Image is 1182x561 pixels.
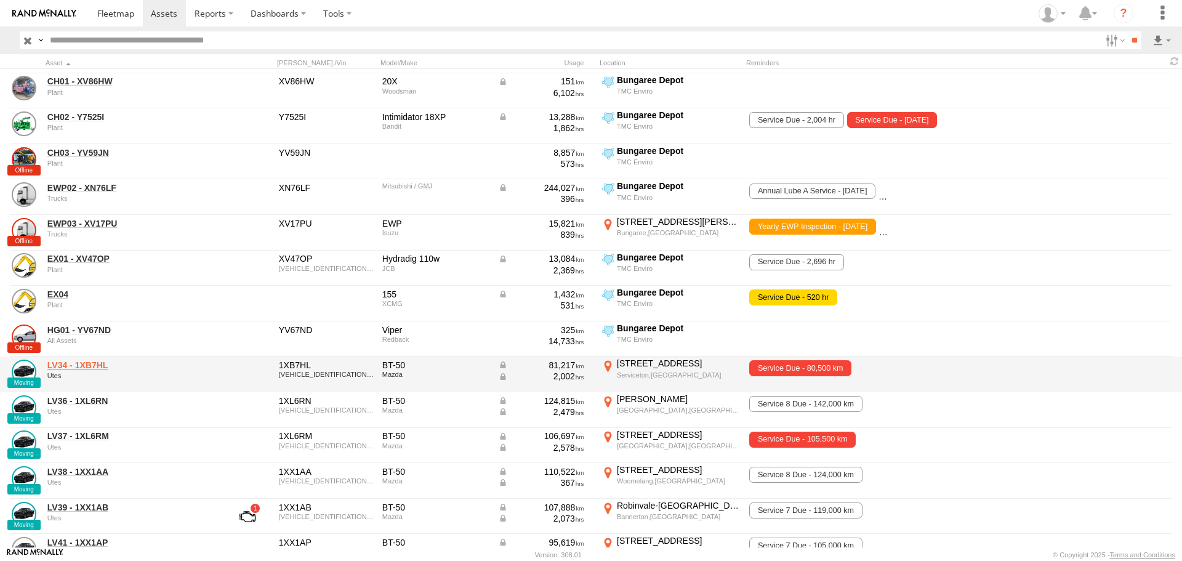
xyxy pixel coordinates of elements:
[279,442,374,450] div: MP2TFS40JPT300828
[12,111,36,136] a: View Asset Details
[600,252,741,285] label: Click to View Current Location
[600,500,741,533] label: Click to View Current Location
[535,551,582,559] div: Version: 308.01
[12,9,76,18] img: rand-logo.svg
[600,323,741,356] label: Click to View Current Location
[382,406,489,414] div: Mazda
[498,325,584,336] div: 325
[382,537,489,548] div: BT-50
[382,123,489,130] div: Bandit
[600,216,741,249] label: Click to View Current Location
[47,253,216,264] a: EX01 - XV47OP
[498,229,584,240] div: 839
[617,299,739,308] div: TMC Enviro
[617,335,739,344] div: TMC Enviro
[498,87,584,99] div: 6,102
[12,466,36,491] a: View Asset Details
[47,466,216,477] a: LV38 - 1XX1AA
[279,537,374,548] div: 1XX1AP
[382,182,489,190] div: Mitsubishi / GMJ
[617,512,739,521] div: Bannerton,[GEOGRAPHIC_DATA]
[749,219,875,235] span: Yearly EWP Inspection - 01/09/2025
[600,145,741,179] label: Click to View Current Location
[279,253,374,264] div: XV47OP
[617,323,739,334] div: Bungaree Depot
[749,432,856,448] span: Service Due - 105,500 km
[47,124,216,131] div: undefined
[498,289,584,300] div: Data from Vehicle CANbus
[617,252,739,263] div: Bungaree Depot
[12,253,36,278] a: View Asset Details
[617,122,739,131] div: TMC Enviro
[617,228,739,237] div: Bungaree,[GEOGRAPHIC_DATA]
[47,289,216,300] a: EX04
[617,264,739,273] div: TMC Enviro
[749,396,862,412] span: Service 8 Due - 142,000 km
[847,112,938,128] span: Service Due - 08/03/2025
[617,158,739,166] div: TMC Enviro
[279,371,374,378] div: MP2TFS40JPT300023
[47,514,216,522] div: undefined
[279,360,374,371] div: 1XB7HL
[47,478,216,486] div: undefined
[382,371,489,378] div: Mazda
[617,406,739,414] div: [GEOGRAPHIC_DATA],[GEOGRAPHIC_DATA]
[749,538,862,554] span: Service 7 Due - 105,000 km
[47,372,216,379] div: undefined
[279,395,374,406] div: 1XL6RN
[600,287,741,320] label: Click to View Current Location
[1167,55,1182,67] span: Refresh
[749,467,862,483] span: Service 8 Due - 124,000 km
[498,158,584,169] div: 573
[879,219,1005,235] span: Annual Lube A Service - 31/10/2025
[47,395,216,406] a: LV36 - 1XL6RN
[498,265,584,276] div: 2,369
[47,218,216,229] a: EWP03 - XV17PU
[498,182,584,193] div: Data from Vehicle CANbus
[12,325,36,349] a: View Asset Details
[600,110,741,143] label: Click to View Current Location
[47,502,216,513] a: LV39 - 1XX1AB
[498,371,584,382] div: Data from Vehicle CANbus
[617,535,739,546] div: [STREET_ADDRESS]
[382,430,489,442] div: BT-50
[617,464,739,475] div: [STREET_ADDRESS]
[1110,551,1175,559] a: Terms and Conditions
[47,89,216,96] div: undefined
[617,394,739,405] div: [PERSON_NAME]
[47,337,216,344] div: undefined
[47,159,216,167] div: undefined
[746,59,943,67] div: Reminders
[617,477,739,485] div: Woomelang,[GEOGRAPHIC_DATA]
[498,502,584,513] div: Data from Vehicle CANbus
[12,218,36,243] a: View Asset Details
[600,59,741,67] div: Location
[600,75,741,108] label: Click to View Current Location
[12,76,36,100] a: View Asset Details
[600,180,741,214] label: Click to View Current Location
[749,289,837,305] span: Service Due - 520 hr
[279,147,374,158] div: YV59JN
[279,218,374,229] div: XV17PU
[617,216,739,227] div: [STREET_ADDRESS][PERSON_NAME]
[47,182,216,193] a: EWP02 - XN76LF
[279,325,374,336] div: YV67ND
[279,513,374,520] div: MP2TFS40JPT305464
[498,430,584,442] div: Data from Vehicle CANbus
[12,502,36,527] a: View Asset Details
[617,429,739,440] div: [STREET_ADDRESS]
[47,266,216,273] div: undefined
[382,502,489,513] div: BT-50
[47,360,216,371] a: LV34 - 1XB7HL
[617,180,739,192] div: Bungaree Depot
[279,430,374,442] div: 1XL6RM
[600,429,741,462] label: Click to View Current Location
[279,502,374,513] div: 1XX1AB
[12,360,36,384] a: View Asset Details
[382,513,489,520] div: Mazda
[600,394,741,427] label: Click to View Current Location
[498,513,584,524] div: Data from Vehicle CANbus
[749,112,843,128] span: Service Due - 2,004 hr
[498,466,584,477] div: Data from Vehicle CANbus
[47,195,216,202] div: undefined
